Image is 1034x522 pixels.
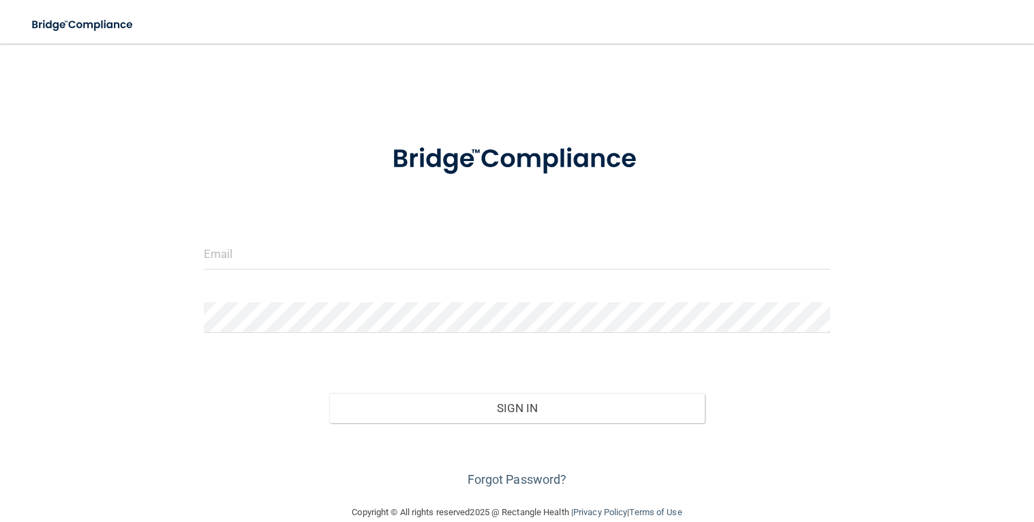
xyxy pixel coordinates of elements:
[20,11,146,39] img: bridge_compliance_login_screen.278c3ca4.svg
[573,507,627,517] a: Privacy Policy
[329,393,705,423] button: Sign In
[468,472,567,487] a: Forgot Password?
[629,507,682,517] a: Terms of Use
[204,239,831,270] input: Email
[365,126,669,193] img: bridge_compliance_login_screen.278c3ca4.svg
